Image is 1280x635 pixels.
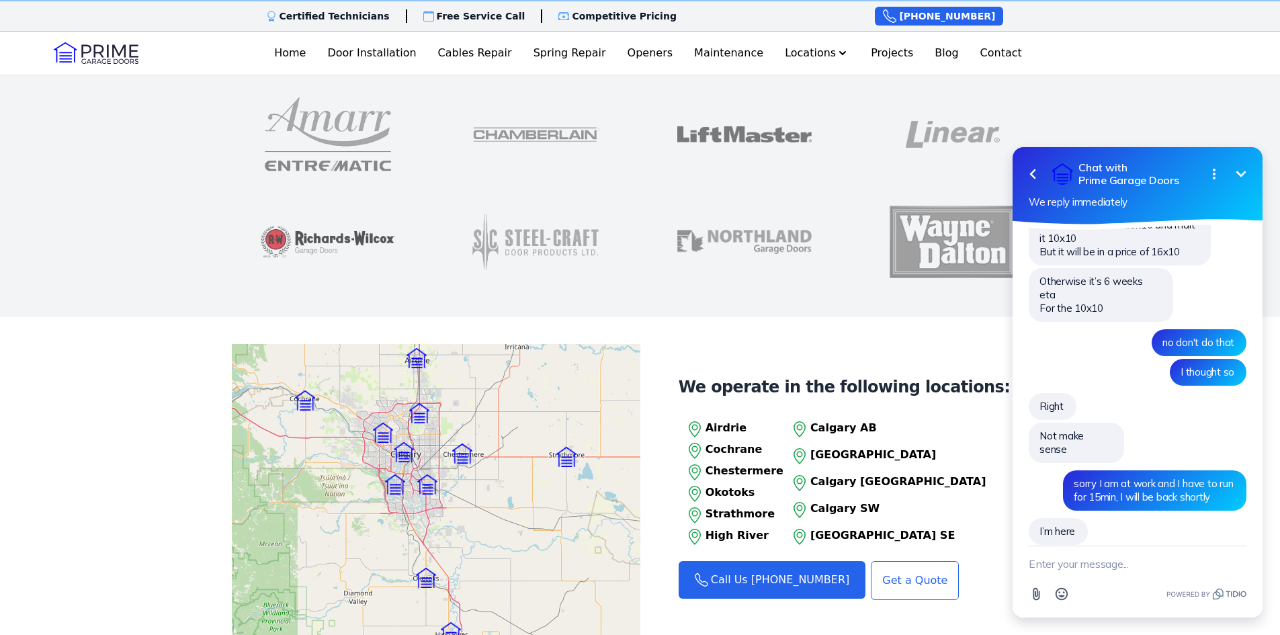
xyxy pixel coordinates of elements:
img: Marker [452,443,472,464]
img: Marker [556,447,577,467]
a: Cables Repair [433,40,517,67]
p: Certified Technicians [280,9,390,23]
img: clopay garage [469,81,603,188]
img: Marker [416,568,436,588]
p: Cochrane [706,441,783,458]
a: Spring Repair [528,40,611,67]
a: [GEOGRAPHIC_DATA] [789,446,986,467]
a: [PHONE_NUMBER] [875,7,1003,26]
p: [GEOGRAPHIC_DATA] [810,447,986,463]
img: Logo [54,42,138,64]
a: High River [684,526,783,548]
p: Competitive Pricing [572,9,677,23]
img: Marker [394,442,414,462]
a: Get a Quote [871,561,959,600]
a: Projects [865,40,919,67]
iframe: Tidio Chat [995,117,1280,635]
img: Marker [417,474,437,495]
a: Blog [929,40,964,67]
a: Calgary [GEOGRAPHIC_DATA] [789,472,986,494]
p: [GEOGRAPHIC_DATA] SE [810,527,986,544]
p: Calgary AB [810,420,986,436]
a: Calgary SW [789,499,986,521]
a: Okotoks [684,483,783,505]
p: Airdrie [706,420,783,436]
img: clopay garage [886,81,1020,188]
a: [GEOGRAPHIC_DATA] SE [789,526,986,548]
p: Chestermere [706,463,783,479]
p: Strathmore [706,506,783,522]
a: Strathmore [684,505,783,526]
a: Maintenance [689,40,769,67]
a: Contact [975,40,1027,67]
a: Call Us [PHONE_NUMBER] [679,561,866,599]
img: steel-craft garage [469,188,603,296]
p: Calgary [GEOGRAPHIC_DATA] [810,474,986,490]
a: Home [269,40,311,67]
button: Locations [779,40,855,67]
p: Calgary SW [810,501,986,517]
img: Marker [295,390,315,411]
img: amarr garage doors [261,81,395,188]
img: Marker [407,348,427,368]
h4: We operate in the following locations: [679,377,1011,397]
p: High River [706,527,783,544]
img: Marker [373,423,393,443]
a: Openers [622,40,679,67]
p: Okotoks [706,484,783,501]
p: Free Service Call [437,9,525,23]
a: Cochrane [684,440,783,462]
a: Airdrie [684,419,783,440]
img: Northland doors [677,188,812,296]
img: Marker [385,474,405,495]
img: Marker [409,403,429,423]
img: RW garage doors [261,188,395,296]
a: Calgary AB [789,419,986,440]
a: Door Installation [322,40,421,67]
a: Chestermere [684,462,783,483]
img: clopay garage [677,81,812,188]
img: clopay garage [886,188,1020,296]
